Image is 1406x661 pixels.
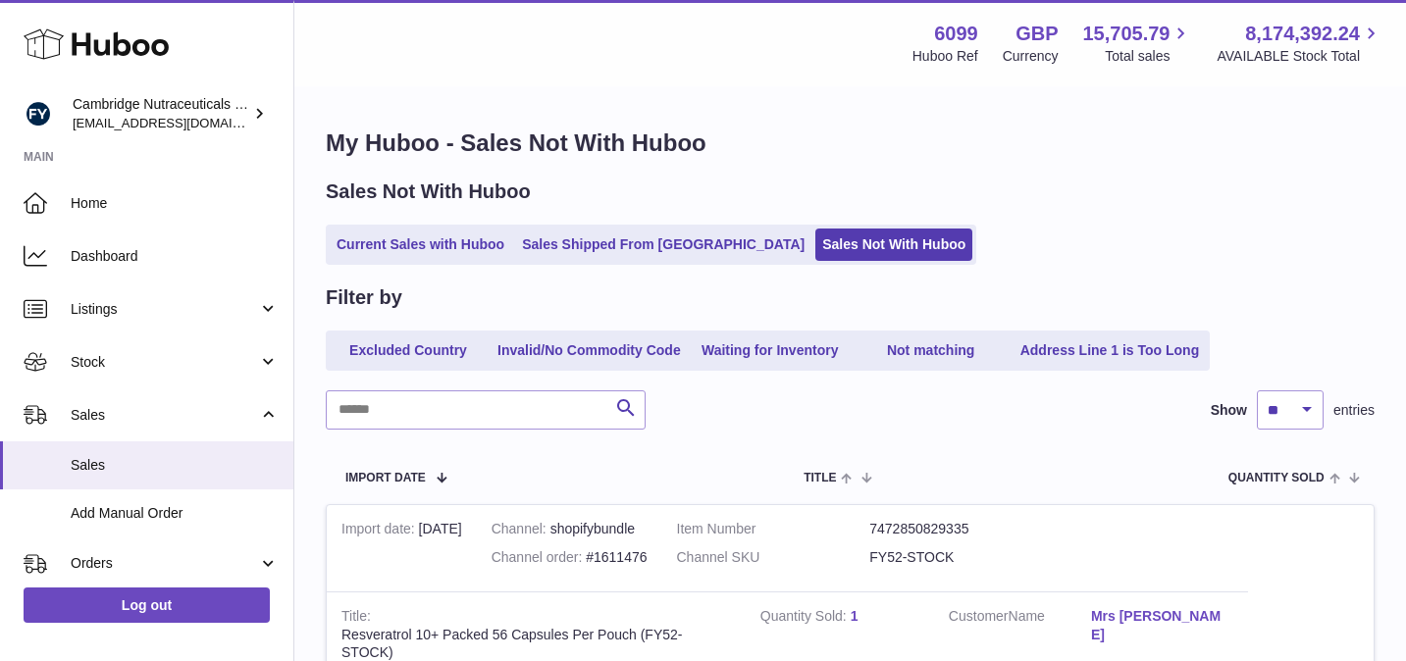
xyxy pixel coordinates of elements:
a: 8,174,392.24 AVAILABLE Stock Total [1217,21,1382,66]
a: 1 [851,608,859,624]
label: Show [1211,401,1247,420]
strong: 6099 [934,21,978,47]
a: Sales Not With Huboo [815,229,972,261]
a: Address Line 1 is Too Long [1014,334,1207,367]
h1: My Huboo - Sales Not With Huboo [326,127,1375,159]
div: shopifybundle [492,520,648,538]
span: Total sales [1105,47,1192,66]
div: #1611476 [492,548,648,567]
span: Customer [949,608,1009,624]
dt: Channel SKU [677,548,870,567]
span: Stock [71,353,258,372]
strong: GBP [1015,21,1058,47]
strong: Channel order [492,549,587,570]
div: Huboo Ref [912,47,978,66]
span: [EMAIL_ADDRESS][DOMAIN_NAME] [73,115,288,130]
strong: Quantity Sold [760,608,851,629]
strong: Channel [492,521,550,541]
a: Not matching [853,334,1010,367]
span: 8,174,392.24 [1245,21,1360,47]
a: 15,705.79 Total sales [1082,21,1192,66]
a: Invalid/No Commodity Code [491,334,688,367]
span: Add Manual Order [71,504,279,523]
strong: Title [341,608,371,629]
span: entries [1333,401,1375,420]
dt: Item Number [677,520,870,538]
dd: 7472850829335 [869,520,1063,538]
strong: Import date [341,521,419,541]
a: Log out [24,587,270,623]
a: Sales Shipped From [GEOGRAPHIC_DATA] [515,229,811,261]
h2: Sales Not With Huboo [326,178,531,205]
span: Dashboard [71,247,279,266]
td: [DATE] [327,505,477,591]
span: Title [804,472,836,484]
span: Quantity Sold [1228,472,1325,484]
a: Waiting for Inventory [692,334,849,367]
a: Current Sales with Huboo [330,229,511,261]
div: Currency [1003,47,1059,66]
span: 15,705.79 [1082,21,1170,47]
span: AVAILABLE Stock Total [1217,47,1382,66]
span: Import date [345,472,426,484]
dd: FY52-STOCK [869,548,1063,567]
img: huboo@camnutra.com [24,99,53,128]
a: Excluded Country [330,334,487,367]
span: Sales [71,456,279,475]
dt: Name [949,607,1091,649]
span: Orders [71,554,258,573]
span: Sales [71,406,258,425]
h2: Filter by [326,284,402,311]
div: Cambridge Nutraceuticals Ltd [73,95,249,132]
a: Mrs [PERSON_NAME] [1091,607,1233,644]
span: Home [71,194,279,213]
span: Listings [71,300,258,319]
